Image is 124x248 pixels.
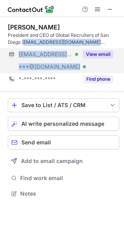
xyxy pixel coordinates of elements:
span: [EMAIL_ADDRESS][DOMAIN_NAME] [19,51,72,58]
button: Send email [8,135,119,149]
button: save-profile-one-click [8,98,119,112]
span: Notes [20,190,116,197]
img: ContactOut v5.3.10 [8,5,54,14]
span: Find work email [20,175,116,182]
button: Reveal Button [83,50,114,58]
button: Find work email [8,173,119,184]
button: Add to email campaign [8,154,119,168]
span: Add to email campaign [21,158,83,164]
button: Reveal Button [83,75,114,83]
div: Save to List / ATS / CRM [21,102,106,108]
button: AI write personalized message [8,117,119,131]
div: [PERSON_NAME] [8,23,60,31]
div: President and CEO of Global Recruiters of San Diego [EMAIL_ADDRESS][DOMAIN_NAME] [PHONE_NUMBER] [8,32,119,46]
button: Notes [8,188,119,199]
span: AI write personalized message [21,121,104,127]
span: ***@[DOMAIN_NAME] [19,63,80,70]
span: Send email [21,139,51,146]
